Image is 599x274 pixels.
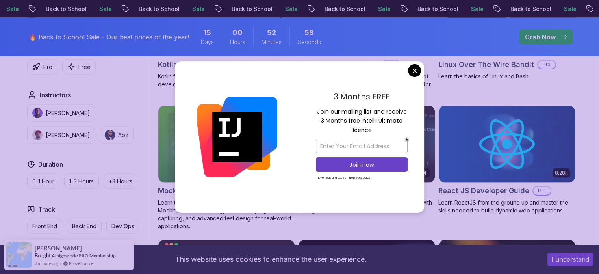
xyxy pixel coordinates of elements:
a: Mockito & Java Unit Testing card2.02hNEWMockito & Java Unit TestingProLearn unit testing in [GEOG... [158,106,295,230]
p: Abz [118,131,128,139]
p: Learn the basics of Linux and Bash. [438,73,575,80]
span: 52 Minutes [267,27,276,38]
p: Sale [465,5,490,13]
p: Back to School [504,5,558,13]
span: Minutes [261,38,282,46]
p: Sale [186,5,211,13]
div: This website uses cookies to enhance the user experience. [6,251,536,268]
a: React JS Developer Guide card8.28hReact JS Developer GuideProLearn ReactJS from the ground up and... [438,106,575,214]
p: 0-1 Hour [32,177,54,185]
p: Sale [372,5,397,13]
p: Back to School [132,5,186,13]
button: 1-3 Hours [64,174,99,189]
h2: React JS Developer Guide [438,185,529,196]
button: +3 Hours [104,174,137,189]
h2: Mockito & Java Unit Testing [158,185,256,196]
button: Free [62,59,96,75]
p: Back End [72,222,96,230]
span: Hours [230,38,245,46]
p: Pro [538,61,555,69]
span: [PERSON_NAME] [35,245,82,252]
button: Accept cookies [547,253,593,266]
p: Pro [43,63,52,71]
span: 59 Seconds [304,27,314,38]
p: Dev Ops [111,222,134,230]
img: instructor img [105,130,115,140]
p: Free [78,63,91,71]
h2: Linux for Professionals [298,59,378,70]
button: instructor img[PERSON_NAME] [27,104,95,122]
span: Seconds [298,38,321,46]
button: instructor imgAbz [100,127,134,144]
h2: Kotlin for Beginners [158,59,227,70]
p: +3 Hours [109,177,132,185]
img: instructor img [32,108,43,118]
h2: Track [38,205,55,214]
p: 🔥 Back to School Sale - Our best prices of the year! [29,32,189,42]
img: instructor img [32,130,43,140]
button: 0-1 Hour [27,174,59,189]
p: [PERSON_NAME] [46,131,90,139]
button: Front End [27,219,62,234]
p: 1-3 Hours [69,177,94,185]
button: Back End [67,219,102,234]
a: ProveSource [69,260,93,267]
h2: Duration [38,160,63,169]
button: instructor img[PERSON_NAME] [27,127,95,144]
p: Learn ReactJS from the ground up and master the skills needed to build dynamic web applications. [438,199,575,214]
button: Pro [27,59,57,75]
button: Full Stack [27,239,62,253]
p: [PERSON_NAME] [46,109,90,117]
p: Learn unit testing in [GEOGRAPHIC_DATA] using Mockito. Master mocking, verification, argument cap... [158,199,295,230]
p: Pro [533,187,551,195]
h2: Instructors [40,90,71,100]
p: Sale [279,5,304,13]
p: Back to School [411,5,465,13]
p: Back to School [318,5,372,13]
img: provesource social proof notification image [6,242,32,268]
img: React JS Developer Guide card [439,106,575,183]
span: Days [201,38,214,46]
p: Front End [32,222,57,230]
p: Sale [93,5,118,13]
span: Bought [35,252,51,259]
a: Amigoscode PRO Membership [52,253,116,259]
p: 8.28h [555,170,568,176]
p: Back to School [225,5,279,13]
span: 2 minutes ago [35,260,61,267]
span: 15 Days [203,27,211,38]
h2: Linux Over The Wire Bandit [438,59,534,70]
span: 0 Hours [232,27,243,38]
p: Grab Now [525,32,556,42]
p: Back to School [39,5,93,13]
p: Sale [558,5,583,13]
img: Mockito & Java Unit Testing card [158,106,295,183]
p: Kotlin fundamentals for mobile, game, and web development [158,73,295,88]
button: Dev Ops [106,219,139,234]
